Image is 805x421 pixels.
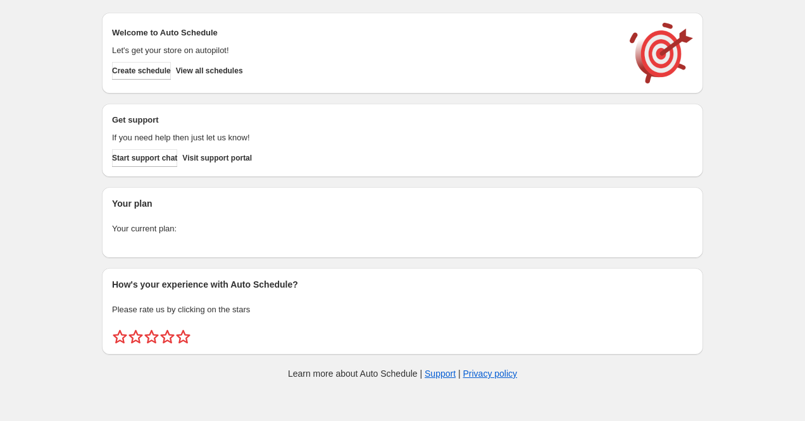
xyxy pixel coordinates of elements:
[182,153,252,163] span: Visit support portal
[112,66,171,76] span: Create schedule
[182,149,252,167] a: Visit support portal
[112,153,177,163] span: Start support chat
[288,367,517,380] p: Learn more about Auto Schedule | |
[112,303,693,316] p: Please rate us by clicking on the stars
[112,62,171,80] button: Create schedule
[176,66,243,76] span: View all schedules
[112,44,617,57] p: Let's get your store on autopilot!
[112,131,617,144] p: If you need help then just let us know!
[463,369,518,379] a: Privacy policy
[112,114,617,126] h2: Get support
[112,149,177,167] a: Start support chat
[176,62,243,80] button: View all schedules
[425,369,456,379] a: Support
[112,278,693,291] h2: How's your experience with Auto Schedule?
[112,223,693,235] p: Your current plan:
[112,197,693,210] h2: Your plan
[112,27,617,39] h2: Welcome to Auto Schedule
